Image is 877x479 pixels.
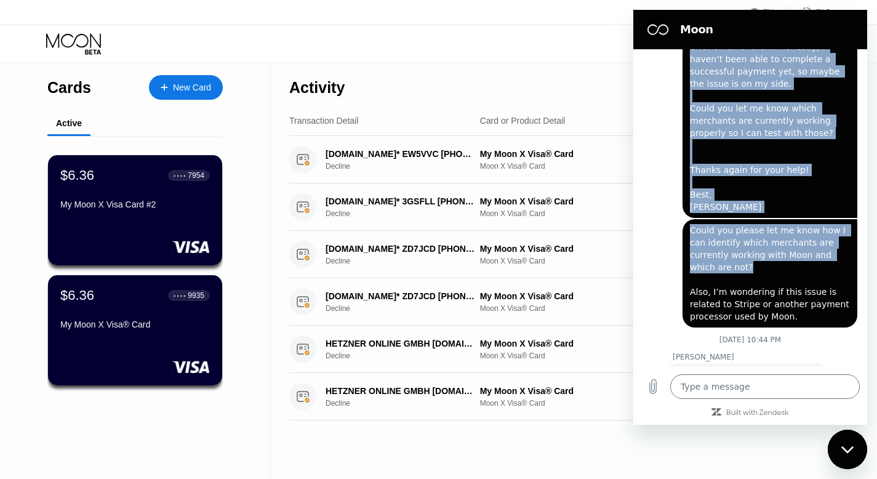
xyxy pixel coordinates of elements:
[788,6,831,18] div: FAQ
[480,209,681,218] div: Moon X Visa® Card
[56,118,82,128] div: Active
[480,304,681,313] div: Moon X Visa® Card
[173,83,211,93] div: New Card
[480,162,681,171] div: Moon X Visa® Card
[326,291,477,301] div: [DOMAIN_NAME]* ZD7JCD [PHONE_NUMBER] US
[326,352,488,360] div: Decline
[86,325,148,335] p: [DATE] 10:44 PM
[326,162,488,171] div: Decline
[326,386,477,396] div: HETZNER ONLINE GMBH [DOMAIN_NAME][URL] DE
[289,278,831,326] div: [DOMAIN_NAME]* ZD7JCD [PHONE_NUMBER] USDeclineMy Moon X Visa® CardMoon X Visa® Card[DATE]3:15 PM$...
[326,244,477,254] div: [DOMAIN_NAME]* ZD7JCD [PHONE_NUMBER] US
[7,364,32,389] button: Upload file
[149,75,223,100] div: New Card
[750,6,788,18] div: EN
[480,116,566,126] div: Card or Product Detail
[326,209,488,218] div: Decline
[480,339,681,348] div: My Moon X Visa® Card
[188,291,204,300] div: 9935
[47,79,91,97] div: Cards
[289,79,345,97] div: Activity
[289,231,831,278] div: [DOMAIN_NAME]* ZD7JCD [PHONE_NUMBER] USDeclineMy Moon X Visa® CardMoon X Visa® Card[DATE]3:16 PM$...
[60,167,94,183] div: $6.36
[188,171,204,180] div: 7954
[480,149,681,159] div: My Moon X Visa® Card
[633,10,867,425] iframe: Messaging window
[816,8,831,17] div: FAQ
[326,196,477,206] div: [DOMAIN_NAME]* 3GSFLL [PHONE_NUMBER] US
[174,294,186,297] div: ● ● ● ●
[48,275,222,385] div: $6.36● ● ● ●9935My Moon X Visa® Card
[174,174,186,177] div: ● ● ● ●
[48,155,222,265] div: $6.36● ● ● ●7954My Moon X Visa Card #2
[480,291,681,301] div: My Moon X Visa® Card
[326,304,488,313] div: Decline
[480,386,681,396] div: My Moon X Visa® Card
[39,342,234,352] p: [PERSON_NAME]
[326,149,477,159] div: [DOMAIN_NAME]* EW5VVC [PHONE_NUMBER] US
[60,199,210,209] div: My Moon X Visa Card #2
[60,320,210,329] div: My Moon X Visa® Card
[326,257,488,265] div: Decline
[289,326,831,373] div: HETZNER ONLINE GMBH [DOMAIN_NAME][URL] DEDeclineMy Moon X Visa® CardMoon X Visa® Card[DATE]6:39 P...
[326,399,488,408] div: Decline
[289,373,831,421] div: HETZNER ONLINE GMBH [DOMAIN_NAME][URL] DEDeclineMy Moon X Visa® CardMoon X Visa® Card[DATE]6:38 P...
[828,430,867,469] iframe: Button to launch messaging window, conversation in progress
[480,244,681,254] div: My Moon X Visa® Card
[289,136,831,183] div: [DOMAIN_NAME]* EW5VVC [PHONE_NUMBER] USDeclineMy Moon X Visa® CardMoon X Visa® Card[DATE]3:25 PM$...
[763,8,774,17] div: EN
[480,352,681,360] div: Moon X Visa® Card
[60,288,94,304] div: $6.36
[289,116,358,126] div: Transaction Detail
[480,399,681,408] div: Moon X Visa® Card
[93,400,156,408] a: Built with Zendesk: Visit the Zendesk website in a new tab
[289,183,831,231] div: [DOMAIN_NAME]* 3GSFLL [PHONE_NUMBER] USDeclineMy Moon X Visa® CardMoon X Visa® Card[DATE]3:23 PM$...
[57,215,218,312] span: Could you please let me know how I can identify which merchants are currently working with Moon a...
[326,339,477,348] div: HETZNER ONLINE GMBH [DOMAIN_NAME][URL] DE
[480,196,681,206] div: My Moon X Visa® Card
[480,257,681,265] div: Moon X Visa® Card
